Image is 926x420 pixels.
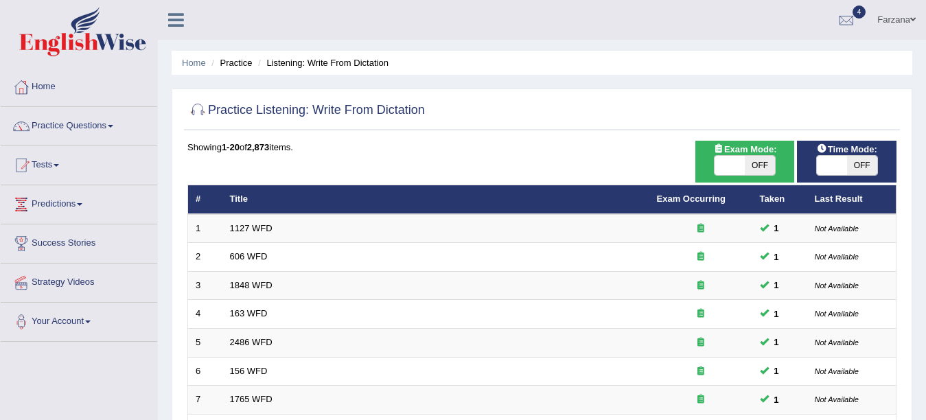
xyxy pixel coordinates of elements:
a: Your Account [1,303,157,337]
a: 163 WFD [230,308,268,318]
span: You can still take this question [769,221,785,235]
a: 606 WFD [230,251,268,261]
li: Listening: Write From Dictation [255,56,389,69]
a: 2486 WFD [230,337,273,347]
a: 1765 WFD [230,394,273,404]
li: Practice [208,56,252,69]
h2: Practice Listening: Write From Dictation [187,100,425,121]
b: 1-20 [222,142,240,152]
td: 7 [188,386,222,415]
small: Not Available [815,395,859,404]
div: Exam occurring question [657,365,745,378]
div: Exam occurring question [657,336,745,349]
b: 2,873 [247,142,270,152]
span: Exam Mode: [708,142,782,156]
td: 2 [188,243,222,272]
div: Exam occurring question [657,393,745,406]
div: Exam occurring question [657,250,745,264]
div: Exam occurring question [657,307,745,320]
small: Not Available [815,338,859,347]
small: Not Available [815,281,859,290]
a: 156 WFD [230,366,268,376]
span: You can still take this question [769,250,785,264]
td: 3 [188,271,222,300]
small: Not Available [815,367,859,375]
a: Success Stories [1,224,157,259]
a: Home [182,58,206,68]
td: 6 [188,357,222,386]
a: Exam Occurring [657,194,726,204]
td: 5 [188,329,222,358]
th: Last Result [807,185,896,214]
a: 1848 WFD [230,280,273,290]
span: You can still take this question [769,307,785,321]
th: # [188,185,222,214]
a: Tests [1,146,157,180]
span: You can still take this question [769,393,785,407]
a: Home [1,68,157,102]
a: 1127 WFD [230,223,273,233]
a: Strategy Videos [1,264,157,298]
small: Not Available [815,253,859,261]
span: Time Mode: [811,142,883,156]
td: 4 [188,300,222,329]
span: You can still take this question [769,364,785,378]
div: Exam occurring question [657,279,745,292]
span: You can still take this question [769,335,785,349]
div: Showing of items. [187,141,896,154]
small: Not Available [815,224,859,233]
th: Title [222,185,649,214]
div: Show exams occurring in exams [695,141,795,183]
span: OFF [745,156,775,175]
div: Exam occurring question [657,222,745,235]
a: Predictions [1,185,157,220]
small: Not Available [815,310,859,318]
span: 4 [853,5,866,19]
a: Practice Questions [1,107,157,141]
span: OFF [847,156,877,175]
span: You can still take this question [769,278,785,292]
th: Taken [752,185,807,214]
td: 1 [188,214,222,243]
